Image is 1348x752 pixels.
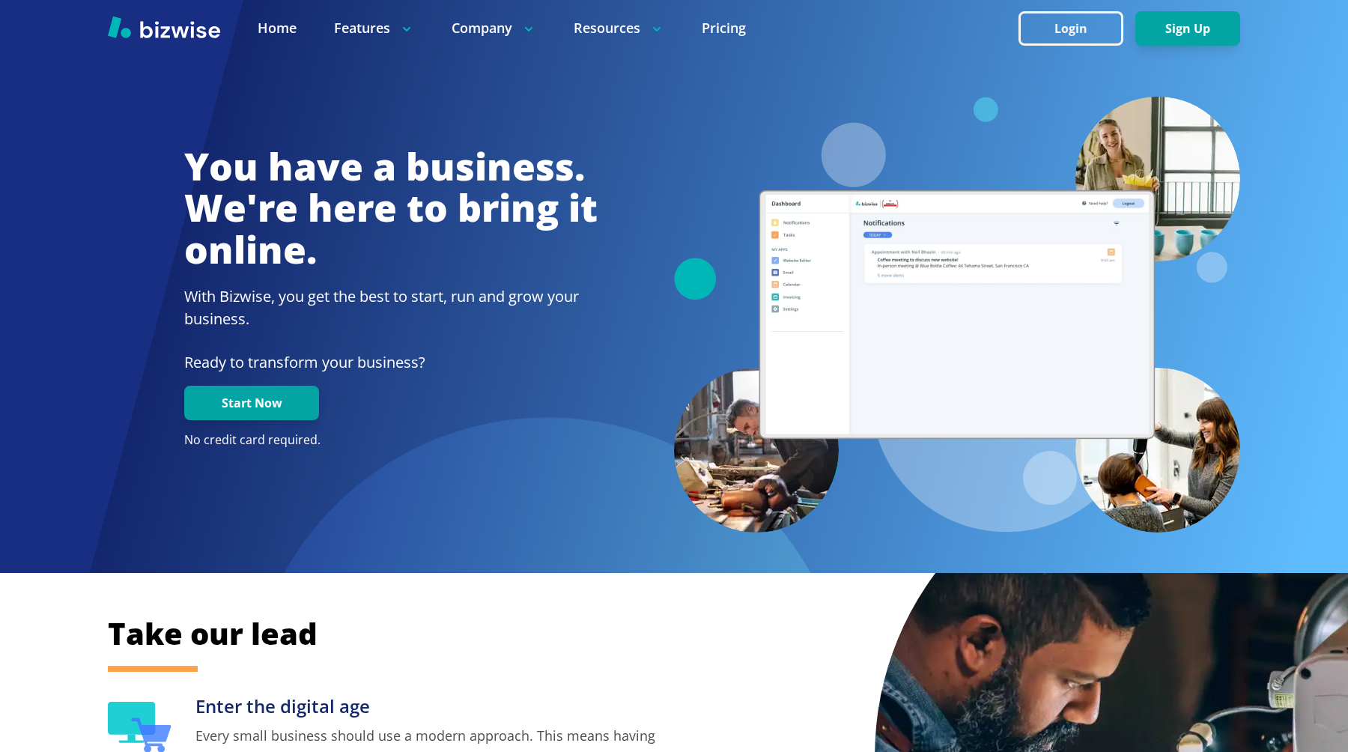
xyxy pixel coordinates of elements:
[1135,11,1240,46] button: Sign Up
[108,613,1231,654] h2: Take our lead
[452,19,536,37] p: Company
[184,432,598,449] p: No credit card required.
[1018,22,1135,36] a: Login
[574,19,664,37] p: Resources
[258,19,297,37] a: Home
[195,694,670,719] h3: Enter the digital age
[334,19,414,37] p: Features
[1018,11,1123,46] button: Login
[184,396,319,410] a: Start Now
[184,386,319,420] button: Start Now
[184,146,598,271] h1: You have a business. We're here to bring it online.
[184,285,598,330] h2: With Bizwise, you get the best to start, run and grow your business.
[1135,22,1240,36] a: Sign Up
[184,351,598,374] p: Ready to transform your business?
[702,19,746,37] a: Pricing
[108,16,220,38] img: Bizwise Logo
